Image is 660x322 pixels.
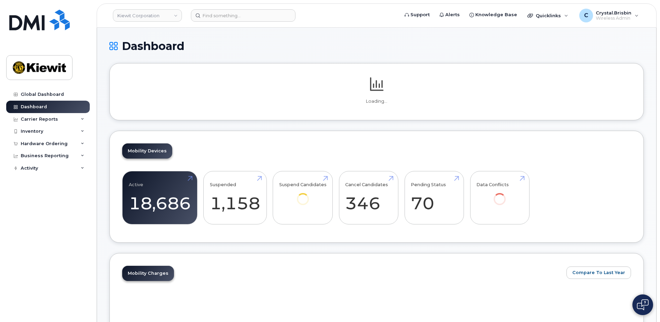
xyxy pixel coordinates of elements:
[572,269,625,276] span: Compare To Last Year
[279,175,327,215] a: Suspend Candidates
[109,40,644,52] h1: Dashboard
[210,175,260,221] a: Suspended 1,158
[129,175,191,221] a: Active 18,686
[122,98,631,104] p: Loading...
[476,175,523,215] a: Data Conflicts
[637,299,649,310] img: Open chat
[122,266,174,281] a: Mobility Charges
[411,175,457,221] a: Pending Status 70
[566,266,631,279] button: Compare To Last Year
[345,175,392,221] a: Cancel Candidates 346
[122,143,172,159] a: Mobility Devices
